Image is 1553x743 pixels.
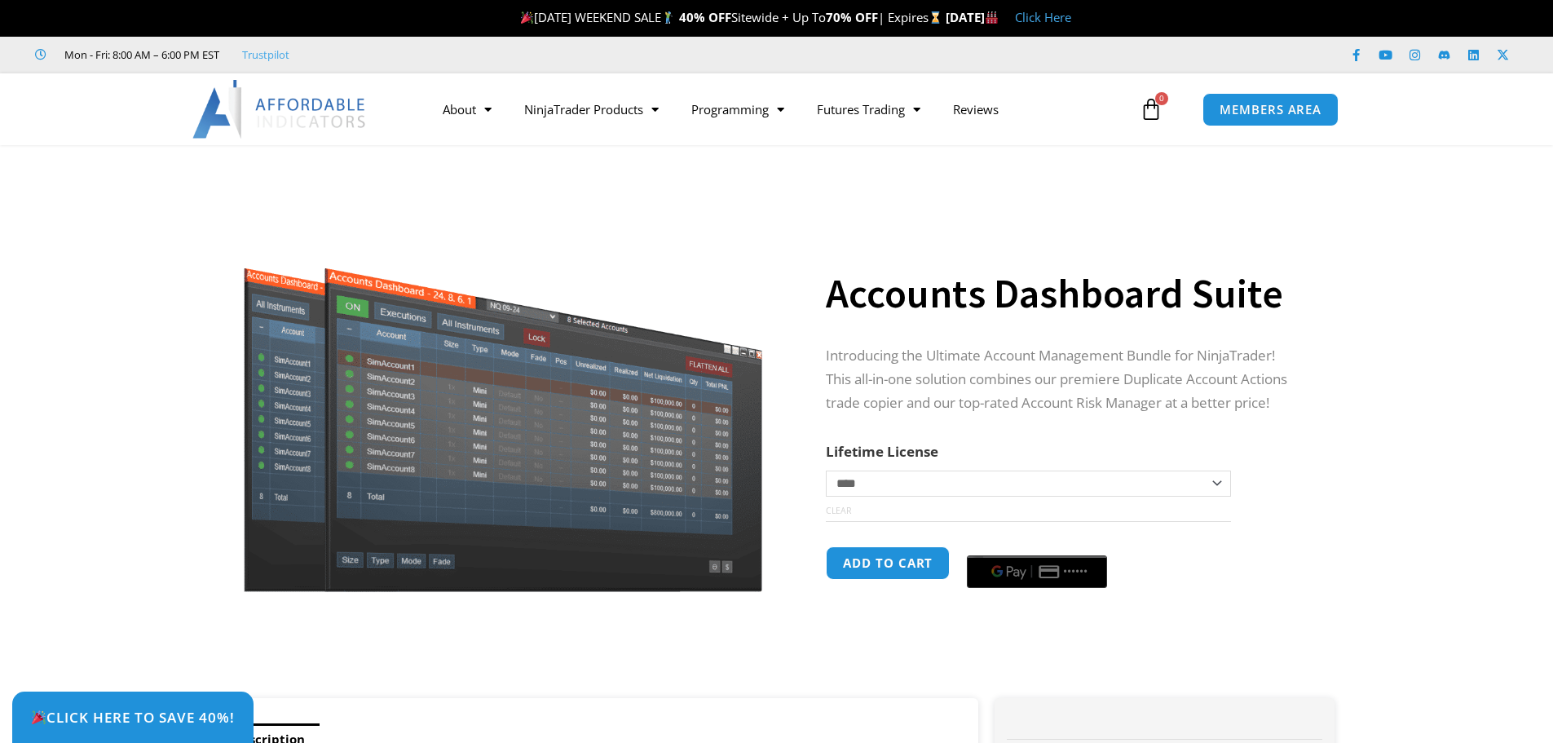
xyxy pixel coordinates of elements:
span: Mon - Fri: 8:00 AM – 6:00 PM EST [60,45,219,64]
a: 🎉Click Here to save 40%! [12,692,254,743]
button: Buy with GPay [967,555,1107,588]
strong: 70% OFF [826,9,878,25]
span: [DATE] WEEKEND SALE Sitewide + Up To | Expires [517,9,945,25]
a: Clear options [826,505,851,516]
button: Add to cart [826,546,950,580]
img: ⌛ [929,11,942,24]
img: 🏌️‍♂️ [662,11,674,24]
nav: Menu [426,91,1136,128]
img: Screenshot 2024-08-26 155710eeeee [241,174,765,592]
text: •••••• [1064,566,1088,577]
span: 0 [1155,92,1168,105]
a: MEMBERS AREA [1202,93,1339,126]
span: Click Here to save 40%! [31,710,235,724]
h1: Accounts Dashboard Suite [826,265,1302,322]
span: MEMBERS AREA [1220,104,1321,116]
strong: 40% OFF [679,9,731,25]
strong: [DATE] [946,9,999,25]
a: About [426,91,508,128]
a: Programming [675,91,801,128]
img: 🏭 [986,11,998,24]
img: 🎉 [32,710,46,724]
a: Futures Trading [801,91,937,128]
p: Introducing the Ultimate Account Management Bundle for NinjaTrader! This all-in-one solution comb... [826,344,1302,415]
img: LogoAI | Affordable Indicators – NinjaTrader [192,80,368,139]
iframe: Secure payment input frame [964,544,1110,546]
a: 0 [1115,86,1187,133]
label: Lifetime License [826,442,938,461]
img: 🎉 [521,11,533,24]
a: NinjaTrader Products [508,91,675,128]
a: Trustpilot [242,45,289,64]
a: Click Here [1015,9,1071,25]
a: Reviews [937,91,1015,128]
